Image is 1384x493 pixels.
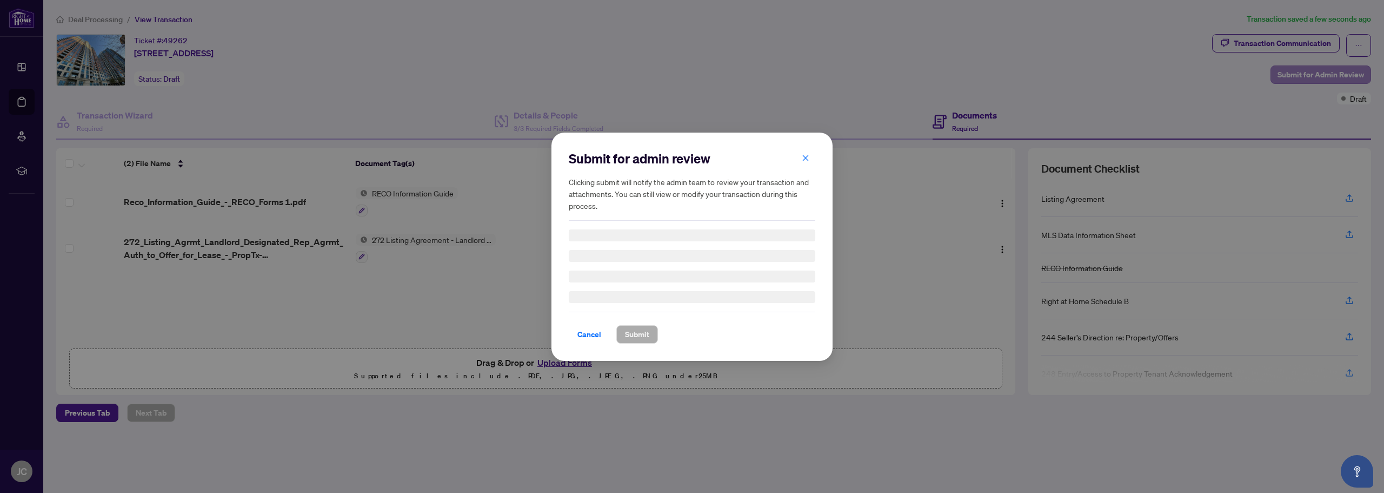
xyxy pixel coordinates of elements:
[1341,455,1373,488] button: Open asap
[577,326,601,343] span: Cancel
[569,150,815,167] h2: Submit for admin review
[569,176,815,212] h5: Clicking submit will notify the admin team to review your transaction and attachments. You can st...
[616,325,658,344] button: Submit
[569,325,610,344] button: Cancel
[802,154,809,161] span: close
